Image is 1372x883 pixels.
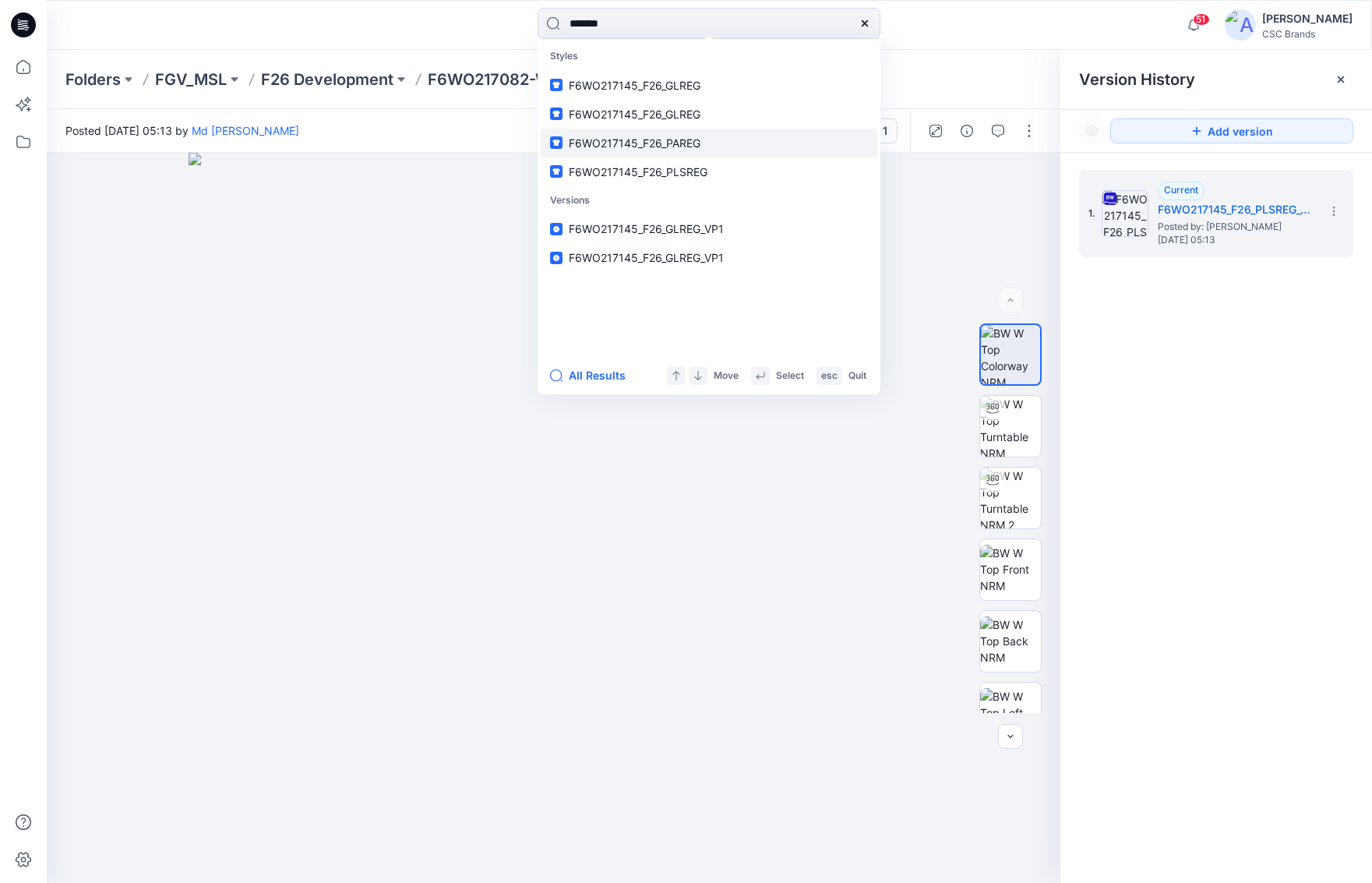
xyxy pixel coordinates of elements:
a: F6WO217145_F26_PAREG [541,129,877,157]
img: F6WO217145_F26_PLSREG_VP1 [1102,190,1148,237]
p: F6WO217082-WK3912 [428,69,598,90]
span: [DATE] 05:13 [1158,235,1314,245]
div: CSC Brands [1262,28,1353,40]
p: Styles [541,42,877,71]
img: BW W Top Turntable NRM 2 [980,468,1041,528]
button: Add version [1110,118,1353,143]
img: avatar [1225,9,1256,41]
img: eyJhbGciOiJIUzI1NiIsImtpZCI6IjAiLCJzbHQiOiJzZXMiLCJ0eXAiOiJKV1QifQ.eyJkYXRhIjp7InR5cGUiOiJzdG9yYW... [189,153,919,883]
button: Close [1335,73,1347,86]
span: Current [1164,184,1198,196]
img: BW W Top Turntable NRM [980,396,1041,457]
p: esc [821,368,838,384]
span: F6WO217145_F26_GLREG [569,108,700,121]
span: F6WO217145_F26_GLREG_VP1 [569,251,724,264]
p: Quit [848,368,866,384]
a: F6WO217145_F26_PLSREG [541,157,877,186]
p: Select [776,368,804,384]
h5: F6WO217145_F26_PLSREG_VP1 [1158,200,1314,219]
a: F6WO217145_F26_GLREG_VP1 [541,243,877,272]
img: BW W Top Back NRM [980,616,1041,666]
p: Versions [541,186,877,215]
span: Posted [DATE] 05:13 by [65,122,299,139]
p: Move [714,368,739,384]
a: Md [PERSON_NAME] [192,124,299,137]
img: BW W Top Front NRM [980,545,1041,594]
div: [PERSON_NAME] [1262,9,1353,28]
button: Details [954,118,979,143]
span: Posted by: Md Mawdud [1158,219,1314,235]
a: F26 Development [261,69,393,90]
img: BW W Top Colorway NRM [981,325,1040,384]
button: All Results [550,366,636,385]
span: 1. [1088,207,1095,221]
a: F6WO217145_F26_GLREG [541,71,877,100]
span: F6WO217145_F26_GLREG_VP1 [569,222,724,235]
span: F6WO217145_F26_GLREG [569,79,700,92]
a: Folders [65,69,121,90]
span: F6WO217145_F26_PAREG [569,136,700,150]
img: BW W Top Left NRM [980,688,1041,737]
a: FGV_MSL [155,69,227,90]
span: 51 [1193,13,1210,26]
button: Show Hidden Versions [1079,118,1104,143]
a: F6WO217145_F26_GLREG [541,100,877,129]
a: F6WO217145_F26_GLREG_VP1 [541,214,877,243]
span: F6WO217145_F26_PLSREG [569,165,707,178]
span: Version History [1079,70,1195,89]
